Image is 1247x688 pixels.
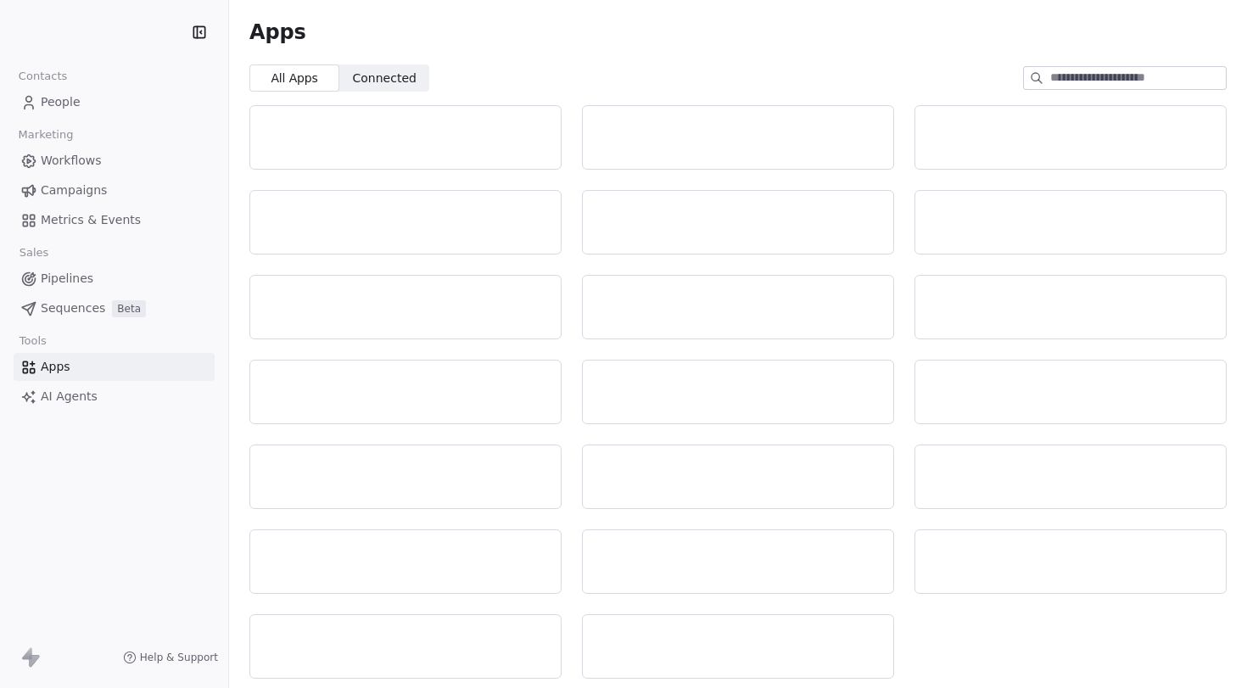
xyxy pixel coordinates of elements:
[123,651,218,664] a: Help & Support
[11,122,81,148] span: Marketing
[14,88,215,116] a: People
[41,211,141,229] span: Metrics & Events
[41,93,81,111] span: People
[112,300,146,317] span: Beta
[14,294,215,322] a: SequencesBeta
[41,182,107,199] span: Campaigns
[12,328,53,354] span: Tools
[140,651,218,664] span: Help & Support
[41,358,70,376] span: Apps
[353,70,417,87] span: Connected
[14,353,215,381] a: Apps
[14,206,215,234] a: Metrics & Events
[41,299,105,317] span: Sequences
[41,270,93,288] span: Pipelines
[12,240,56,266] span: Sales
[14,147,215,175] a: Workflows
[41,152,102,170] span: Workflows
[41,388,98,406] span: AI Agents
[11,64,75,89] span: Contacts
[14,265,215,293] a: Pipelines
[249,20,306,45] span: Apps
[14,176,215,204] a: Campaigns
[14,383,215,411] a: AI Agents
